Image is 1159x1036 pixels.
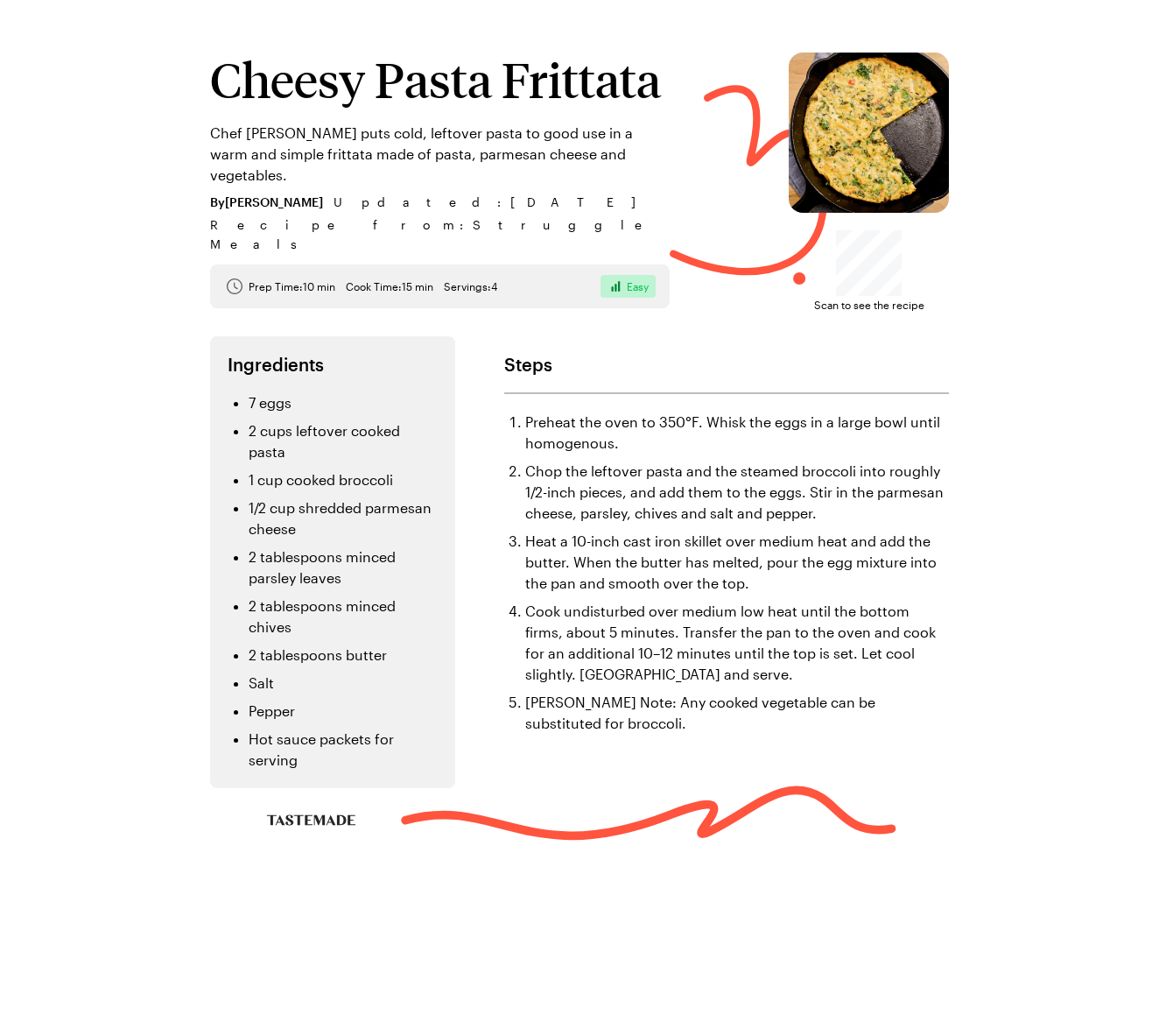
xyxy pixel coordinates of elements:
[444,279,497,293] span: Servings: 4
[249,701,438,722] li: Pepper
[249,497,438,539] li: 1/2 cup shredded parmesan cheese
[249,729,438,771] li: Hot sauce packets for serving
[525,461,949,524] li: Chop the leftover pasta and the steamed broccoli into roughly 1/2-inch pieces, and add them to th...
[249,596,438,638] li: 2 tablespoons minced chives
[210,193,323,212] span: By [PERSON_NAME]
[627,279,649,293] span: Easy
[249,392,438,413] li: 7 eggs
[249,673,438,694] li: Salt
[210,123,670,186] p: Chef [PERSON_NAME] puts cold, leftover pasta to good use in a warm and simple frittata made of pa...
[504,354,949,375] h2: Steps
[210,53,670,105] h1: Cheesy Pasta Frittata
[249,420,438,462] li: 2 cups leftover cooked pasta
[525,692,949,734] li: [PERSON_NAME] Note: Any cooked vegetable can be substituted for broccoli.
[525,531,949,594] li: Heat a 10-inch cast iron skillet over medium heat and add the butter. When the butter has melted,...
[525,412,949,454] li: Preheat the oven to 350°F. Whisk the eggs in a large bowl until homogenous.
[249,469,438,490] li: 1 cup cooked broccoli
[249,546,438,588] li: 2 tablespoons minced parsley leaves
[249,279,335,293] span: Prep Time: 10 min
[814,296,924,314] span: Scan to see the recipe
[525,601,949,685] li: Cook undisturbed over medium low heat until the bottom firms, about 5 minutes. Transfer the pan t...
[210,215,670,254] span: Recipe from: Struggle Meals
[228,354,438,375] h2: Ingredients
[249,645,438,666] li: 2 tablespoons butter
[346,279,433,293] span: Cook Time: 15 min
[789,53,949,213] img: Cheesy Pasta Frittata
[334,193,653,212] span: Updated : [DATE]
